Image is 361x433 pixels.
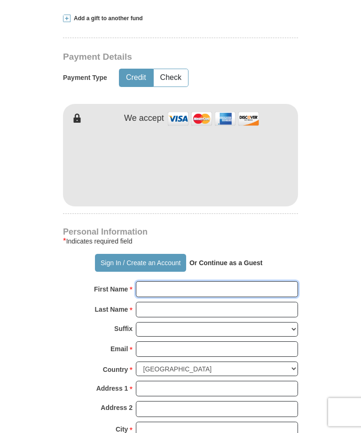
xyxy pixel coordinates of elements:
button: Credit [119,70,153,87]
strong: Address 2 [101,402,133,415]
strong: Country [103,363,128,377]
h5: Payment Type [63,74,107,82]
h3: Payment Details [63,52,303,63]
img: credit cards accepted [166,109,260,129]
strong: Email [110,343,128,356]
strong: Suffix [114,323,133,336]
span: Add a gift to another fund [71,15,143,23]
strong: Address 1 [96,382,128,395]
strong: First Name [94,283,128,296]
h4: We accept [124,114,164,124]
button: Check [154,70,188,87]
strong: Last Name [95,303,128,316]
div: Indicates required field [63,236,298,247]
strong: Or Continue as a Guest [189,260,263,267]
h4: Personal Information [63,228,298,236]
button: Sign In / Create an Account [95,254,186,272]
